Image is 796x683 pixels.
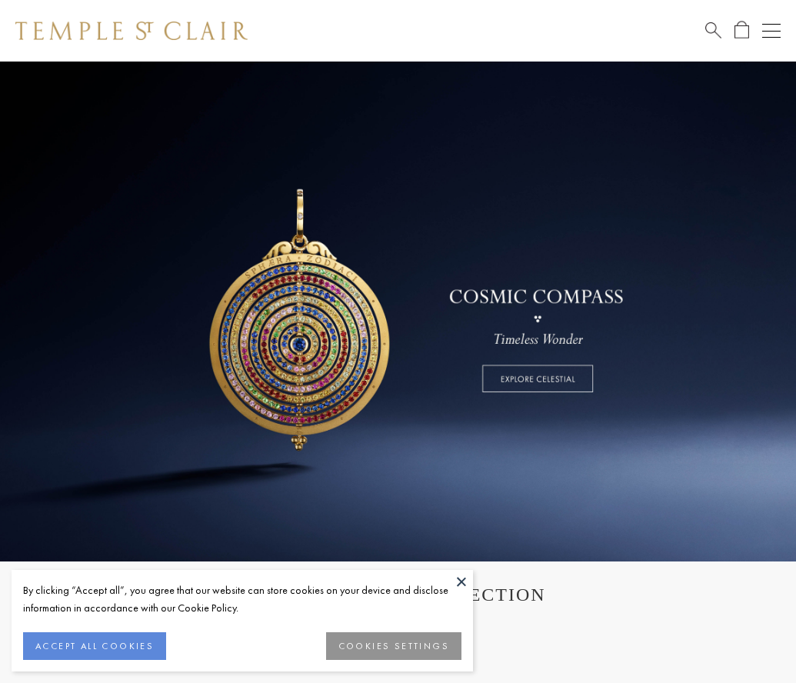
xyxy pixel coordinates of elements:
div: By clicking “Accept all”, you agree that our website can store cookies on your device and disclos... [23,581,461,617]
a: Search [705,21,721,40]
button: Open navigation [762,22,781,40]
img: Temple St. Clair [15,22,248,40]
a: Open Shopping Bag [734,21,749,40]
button: COOKIES SETTINGS [326,632,461,660]
button: ACCEPT ALL COOKIES [23,632,166,660]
